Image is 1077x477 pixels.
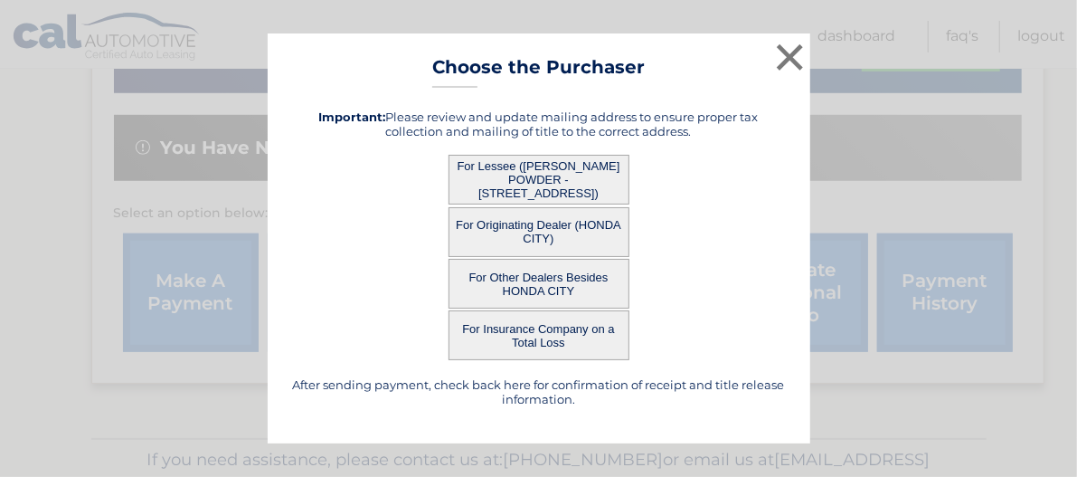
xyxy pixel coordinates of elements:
[432,56,645,88] h3: Choose the Purchaser
[449,155,629,205] button: For Lessee ([PERSON_NAME] POWDER - [STREET_ADDRESS])
[319,110,386,124] strong: Important:
[449,207,629,257] button: For Originating Dealer (HONDA CITY)
[290,110,788,138] h5: Please review and update mailing address to ensure proper tax collection and mailing of title to ...
[290,377,788,406] h5: After sending payment, check back here for confirmation of receipt and title release information.
[449,259,629,309] button: For Other Dealers Besides HONDA CITY
[449,310,629,360] button: For Insurance Company on a Total Loss
[772,39,808,75] button: ×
